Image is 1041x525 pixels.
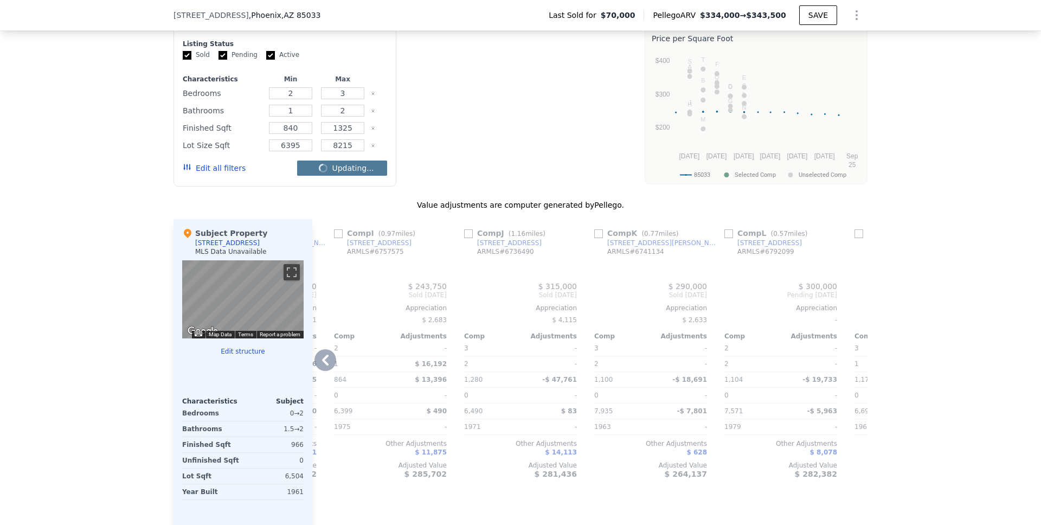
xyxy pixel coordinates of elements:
span: 1,104 [724,376,743,383]
div: 1979 [724,419,779,434]
span: $ 282,382 [795,470,837,478]
div: MLS Data Unavailable [195,247,267,256]
span: 0.77 [644,230,659,238]
div: Adjusted Value [724,461,837,470]
div: - [523,419,577,434]
div: Adjustments [781,332,837,341]
span: ( miles) [637,230,683,238]
div: Characteristics [183,75,262,84]
span: -$ 19,733 [802,376,837,383]
button: Show Options [846,4,868,26]
text: $300 [656,91,670,98]
a: [STREET_ADDRESS] [464,239,542,247]
div: - [783,356,837,372]
span: Sold [DATE] [464,291,577,299]
text: R [715,79,719,86]
div: Comp [854,332,911,341]
button: Clear [371,92,375,96]
span: $343,500 [746,11,786,20]
svg: A chart. [652,46,860,182]
span: 6,490 [464,407,483,415]
div: Adjusted Value [854,461,967,470]
div: Other Adjustments [724,439,837,448]
div: - [393,419,447,434]
div: Adjustments [520,332,577,341]
div: Finished Sqft [182,437,241,452]
text: M [701,116,705,123]
span: 3 [594,344,599,352]
div: Listing Status [183,40,387,48]
span: 0 [464,392,468,399]
div: - [393,388,447,403]
div: Finished Sqft [183,120,262,136]
div: - [653,388,707,403]
span: -$ 47,761 [542,376,577,383]
span: 0 [854,392,859,399]
span: $ 2,633 [682,316,707,324]
text: H [687,101,692,107]
span: $ 315,000 [538,282,577,291]
text: Unselected Comp [799,171,846,178]
div: Appreciation [724,304,837,312]
div: Subject Property [182,228,267,239]
div: Appreciation [464,304,577,312]
text: L [742,91,746,97]
div: Street View [182,260,304,338]
div: Max [319,75,367,84]
div: Adjustments [390,332,447,341]
text: G [728,98,733,104]
span: -$ 18,691 [672,376,707,383]
span: $ 13,396 [415,376,447,383]
div: - [523,341,577,356]
span: $ 281,436 [535,470,577,478]
span: 1.16 [511,230,525,238]
button: Clear [371,144,375,148]
a: Report a problem [260,331,300,337]
div: 1971 [464,419,518,434]
div: - [523,356,577,372]
button: Map Data [209,331,232,338]
a: [STREET_ADDRESS][PERSON_NAME] [594,239,720,247]
div: Unfinished Sqft [182,453,241,468]
div: 6,504 [245,469,304,484]
text: N [742,104,747,111]
span: 2 [724,344,729,352]
text: [DATE] [787,152,808,160]
button: Edit all filters [183,163,246,174]
div: Appreciation [594,304,707,312]
div: Bedrooms [182,406,241,421]
button: Keyboard shortcuts [195,331,202,336]
a: [STREET_ADDRESS][PERSON_NAME] [854,239,980,247]
text: T [701,56,705,63]
text: [DATE] [679,152,699,160]
div: 1.5 → 2 [245,421,304,437]
span: Pellego ARV [653,10,700,21]
span: 0.57 [773,230,788,238]
span: ( miles) [504,230,550,238]
span: -$ 7,801 [677,407,707,415]
span: 3 [464,344,468,352]
div: Comp I [334,228,420,239]
div: 1975 [334,419,388,434]
div: Comp [464,332,520,341]
span: 2 [334,344,338,352]
div: Adjustments [651,332,707,341]
text: Sep [846,152,858,160]
div: 2 [724,356,779,372]
span: 0 [594,392,599,399]
div: Lot Sqft [182,469,241,484]
a: Open this area in Google Maps (opens a new window) [185,324,221,338]
span: $334,000 [700,11,740,20]
span: $ 285,702 [404,470,447,478]
span: 7,935 [594,407,613,415]
div: Subject [243,397,304,406]
span: $ 290,000 [669,282,707,291]
div: - [653,419,707,434]
span: Last Sold for [549,10,601,21]
text: B [701,77,705,84]
text: I [702,87,704,94]
span: $ 2,683 [422,316,447,324]
div: Lot Size Sqft [183,138,262,153]
div: ARMLS # 6736490 [477,247,534,256]
span: 6,695 [854,407,873,415]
